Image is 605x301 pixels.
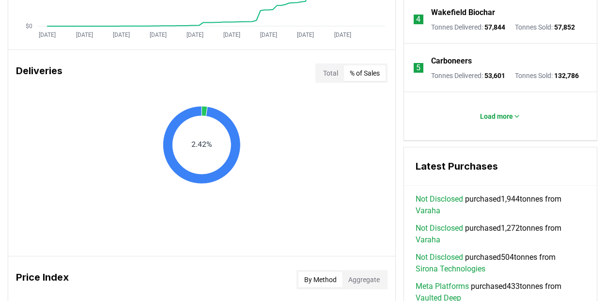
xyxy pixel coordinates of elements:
p: 5 [416,62,420,74]
tspan: [DATE] [113,32,130,38]
span: purchased 1,272 tonnes from [416,222,585,246]
p: Load more [480,111,513,121]
a: Not Disclosed [416,222,463,234]
a: Wakefield Biochar [431,7,495,18]
tspan: [DATE] [186,32,203,38]
text: 2.42% [191,140,212,149]
span: 53,601 [484,72,505,79]
span: 57,844 [484,23,505,31]
a: Sirona Technologies [416,263,485,275]
tspan: $0 [26,23,32,30]
a: Carboneers [431,55,472,67]
tspan: [DATE] [223,32,240,38]
button: Aggregate [342,272,386,287]
tspan: [DATE] [150,32,167,38]
button: Load more [472,107,528,126]
button: % of Sales [344,65,386,81]
span: purchased 1,944 tonnes from [416,193,585,217]
tspan: [DATE] [39,32,56,38]
h3: Deliveries [16,63,62,83]
p: Tonnes Delivered : [431,71,505,80]
button: By Method [298,272,342,287]
a: Not Disclosed [416,193,463,205]
a: Varaha [416,234,440,246]
p: Tonnes Sold : [515,71,579,80]
tspan: [DATE] [260,32,277,38]
h3: Latest Purchases [416,159,585,174]
tspan: [DATE] [297,32,314,38]
tspan: [DATE] [334,32,351,38]
p: 4 [416,14,420,25]
p: Tonnes Delivered : [431,22,505,32]
a: Varaha [416,205,440,217]
span: 132,786 [554,72,579,79]
button: Total [317,65,344,81]
span: purchased 504 tonnes from [416,252,585,275]
a: Not Disclosed [416,252,463,263]
span: 57,852 [554,23,575,31]
h3: Price Index [16,270,69,289]
tspan: [DATE] [76,32,93,38]
p: Tonnes Sold : [515,22,575,32]
a: Meta Platforms [416,281,469,292]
